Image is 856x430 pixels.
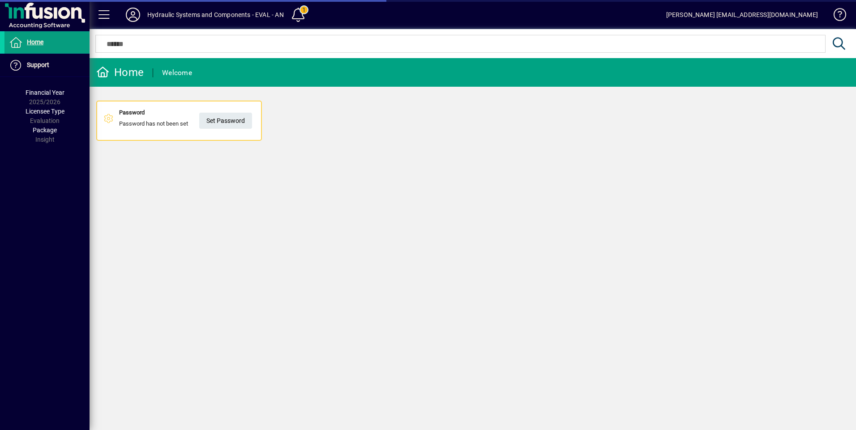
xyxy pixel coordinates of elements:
[96,65,144,80] div: Home
[147,8,284,22] div: Hydraulic Systems and Components - EVAL - AN
[26,89,64,96] span: Financial Year
[27,38,43,46] span: Home
[119,108,188,117] div: Password
[33,126,57,134] span: Package
[199,113,252,129] a: Set Password
[206,114,245,128] span: Set Password
[827,2,845,31] a: Knowledge Base
[162,66,192,80] div: Welcome
[27,61,49,68] span: Support
[666,8,818,22] div: [PERSON_NAME] [EMAIL_ADDRESS][DOMAIN_NAME]
[4,54,90,76] a: Support
[119,108,188,133] div: Password has not been set
[119,7,147,23] button: Profile
[26,108,64,115] span: Licensee Type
